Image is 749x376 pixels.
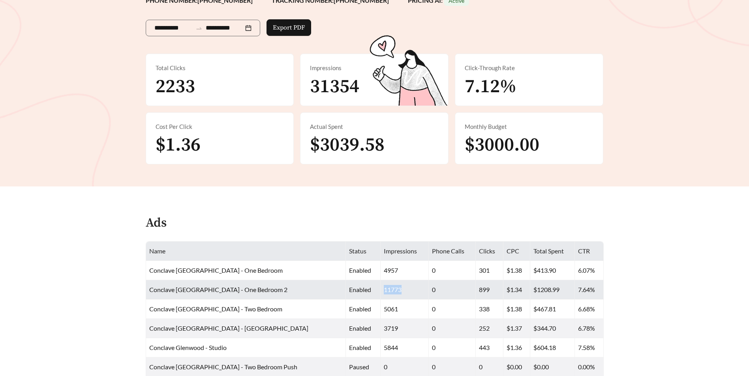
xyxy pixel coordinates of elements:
[530,261,575,280] td: $413.90
[381,261,429,280] td: 4957
[349,305,371,313] span: enabled
[530,300,575,319] td: $467.81
[476,338,503,357] td: 443
[429,280,476,300] td: 0
[146,242,346,261] th: Name
[503,338,530,357] td: $1.36
[349,266,371,274] span: enabled
[381,242,429,261] th: Impressions
[465,75,516,99] span: 7.12%
[530,280,575,300] td: $1208.99
[310,133,385,157] span: $3039.58
[503,300,530,319] td: $1.38
[476,300,503,319] td: 338
[381,319,429,338] td: 3719
[346,242,381,261] th: Status
[575,280,603,300] td: 7.64%
[349,324,371,332] span: enabled
[149,363,297,370] span: Conclave [GEOGRAPHIC_DATA] - Two Bedroom Push
[149,266,283,274] span: Conclave [GEOGRAPHIC_DATA] - One Bedroom
[578,247,590,255] span: CTR
[267,19,311,36] button: Export PDF
[429,300,476,319] td: 0
[476,242,503,261] th: Clicks
[465,63,593,73] div: Click-Through Rate
[575,261,603,280] td: 6.07%
[381,280,429,300] td: 11773
[429,261,476,280] td: 0
[429,319,476,338] td: 0
[465,133,539,157] span: $3000.00
[149,344,227,351] span: Conclave Glenwood - Studio
[575,319,603,338] td: 6.78%
[429,338,476,357] td: 0
[195,24,203,32] span: to
[381,338,429,357] td: 5844
[530,319,575,338] td: $344.70
[476,280,503,300] td: 899
[310,75,359,99] span: 31354
[310,122,439,131] div: Actual Spent
[349,344,371,351] span: enabled
[156,75,195,99] span: 2233
[156,133,201,157] span: $1.36
[476,319,503,338] td: 252
[507,247,519,255] span: CPC
[195,25,203,32] span: swap-right
[149,286,287,293] span: Conclave [GEOGRAPHIC_DATA] - One Bedroom 2
[575,300,603,319] td: 6.68%
[310,63,439,73] div: Impressions
[465,122,593,131] div: Monthly Budget
[273,23,305,32] span: Export PDF
[156,122,284,131] div: Cost Per Click
[503,319,530,338] td: $1.37
[429,242,476,261] th: Phone Calls
[530,338,575,357] td: $604.18
[146,216,167,230] h4: Ads
[349,363,369,370] span: paused
[349,286,371,293] span: enabled
[503,261,530,280] td: $1.38
[149,324,308,332] span: Conclave [GEOGRAPHIC_DATA] - [GEOGRAPHIC_DATA]
[381,300,429,319] td: 5061
[476,261,503,280] td: 301
[530,242,575,261] th: Total Spent
[149,305,282,313] span: Conclave [GEOGRAPHIC_DATA] - Two Bedroom
[503,280,530,300] td: $1.34
[156,63,284,73] div: Total Clicks
[575,338,603,357] td: 7.58%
